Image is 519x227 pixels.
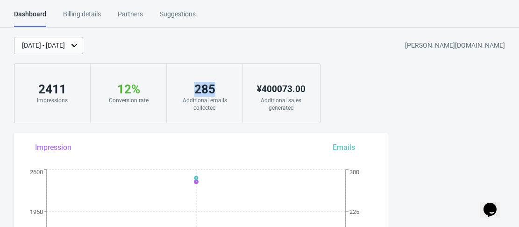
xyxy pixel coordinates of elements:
div: [DATE] - [DATE] [22,41,65,50]
iframe: chat widget [480,190,510,218]
tspan: 2600 [30,169,43,176]
tspan: 300 [349,169,359,176]
div: Additional emails collected [176,97,233,112]
div: ¥ 400073.00 [252,82,310,97]
div: Billing details [63,9,101,26]
div: Conversion rate [100,97,157,104]
div: [PERSON_NAME][DOMAIN_NAME] [405,37,505,54]
div: Partners [118,9,143,26]
div: 285 [176,82,233,97]
div: Suggestions [160,9,196,26]
div: Additional sales generated [252,97,310,112]
div: 12 % [100,82,157,97]
div: Dashboard [14,9,46,27]
tspan: 225 [349,208,359,215]
div: Impressions [24,97,81,104]
tspan: 1950 [30,208,43,215]
div: 2411 [24,82,81,97]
